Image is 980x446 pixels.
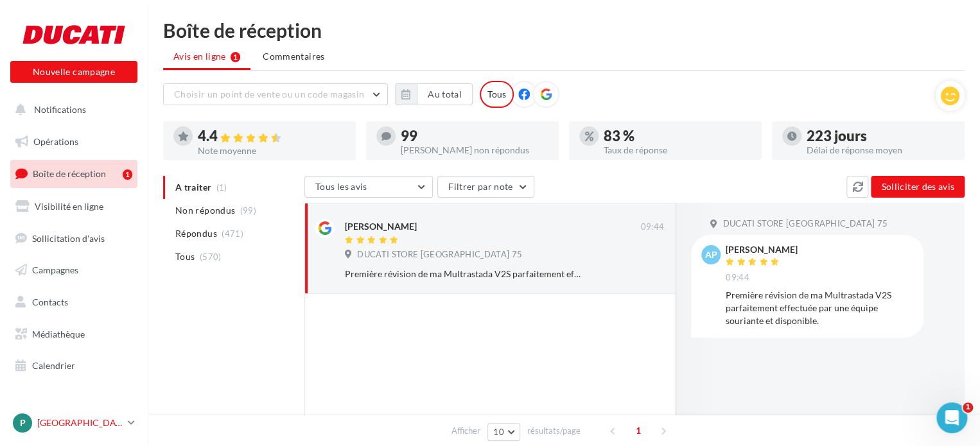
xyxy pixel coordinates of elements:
[640,221,664,233] span: 09:44
[175,227,217,240] span: Répondus
[163,21,965,40] div: Boîte de réception
[20,416,26,429] span: P
[871,176,965,198] button: Solliciter des avis
[200,252,222,262] span: (570)
[175,250,195,263] span: Tous
[33,136,78,147] span: Opérations
[8,321,140,348] a: Médiathèque
[32,232,105,243] span: Sollicitation d'avis
[163,83,388,105] button: Choisir un point de vente ou un code magasin
[32,264,78,275] span: Campagnes
[395,83,473,105] button: Au total
[8,352,140,379] a: Calendrier
[527,425,581,437] span: résultats/page
[401,129,548,143] div: 99
[8,225,140,252] a: Sollicitation d'avis
[487,423,520,441] button: 10
[726,272,749,284] span: 09:44
[34,104,86,115] span: Notifications
[32,329,85,339] span: Médiathèque
[8,257,140,284] a: Campagnes
[198,146,346,155] div: Note moyenne
[722,218,888,230] span: DUCATI STORE [GEOGRAPHIC_DATA] 75
[936,402,967,433] iframe: Intercom live chat
[10,61,137,83] button: Nouvelle campagne
[263,50,324,63] span: Commentaires
[174,89,364,99] span: Choisir un point de vente ou un code magasin
[417,83,473,105] button: Au total
[304,176,433,198] button: Tous les avis
[345,220,417,233] div: [PERSON_NAME]
[807,146,954,155] div: Délai de réponse moyen
[33,168,106,179] span: Boîte de réception
[123,169,132,180] div: 1
[315,181,367,192] span: Tous les avis
[401,146,548,155] div: [PERSON_NAME] non répondus
[493,427,504,437] span: 10
[8,289,140,316] a: Contacts
[8,96,135,123] button: Notifications
[37,416,123,429] p: [GEOGRAPHIC_DATA]
[628,420,649,441] span: 1
[480,81,514,108] div: Tous
[604,146,751,155] div: Taux de réponse
[345,268,581,280] div: Première révision de ma Multrastada V2S parfaitement effectuée par une équipe souriante et dispon...
[451,425,480,437] span: Afficher
[604,129,751,143] div: 83 %
[357,249,522,261] span: DUCATI STORE [GEOGRAPHIC_DATA] 75
[726,289,913,327] div: Première révision de ma Multrastada V2S parfaitement effectuée par une équipe souriante et dispon...
[35,201,103,212] span: Visibilité en ligne
[807,129,954,143] div: 223 jours
[10,411,137,435] a: P [GEOGRAPHIC_DATA]
[8,193,140,220] a: Visibilité en ligne
[726,245,798,254] div: [PERSON_NAME]
[175,204,235,217] span: Non répondus
[198,129,346,144] div: 4.4
[437,176,534,198] button: Filtrer par note
[32,296,68,307] span: Contacts
[32,360,75,371] span: Calendrier
[8,160,140,187] a: Boîte de réception1
[240,205,256,216] span: (99)
[222,228,243,239] span: (471)
[963,402,973,413] span: 1
[705,248,717,261] span: ap
[8,128,140,155] a: Opérations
